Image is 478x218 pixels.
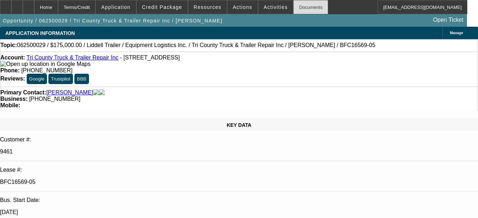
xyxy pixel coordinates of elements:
[0,76,25,82] strong: Reviews:
[188,0,227,14] button: Resources
[5,30,75,36] span: APPLICATION INFORMATION
[233,4,252,10] span: Actions
[0,102,20,108] strong: Mobile:
[0,54,25,61] strong: Account:
[0,42,17,48] strong: Topic:
[0,89,46,96] strong: Primary Contact:
[0,61,90,67] a: View Google Maps
[27,74,47,84] button: Google
[120,54,180,61] span: - [STREET_ADDRESS]
[0,96,27,102] strong: Business:
[258,0,293,14] button: Activities
[3,18,222,24] span: Opportunity / 062500029 / Tri County Truck & Trailer Repair Inc / [PERSON_NAME]
[17,42,375,48] span: 062500029 / $175,000.00 / Liddell Trailer / Equipment Logistics Inc. / Tri County Truck & Trailer...
[137,0,188,14] button: Credit Package
[21,67,73,73] span: [PHONE_NUMBER]
[93,89,99,96] img: facebook-icon.png
[142,4,182,10] span: Credit Package
[194,4,221,10] span: Resources
[430,14,466,26] a: Open Ticket
[264,4,288,10] span: Activities
[0,61,90,67] img: Open up location in Google Maps
[0,67,20,73] strong: Phone:
[450,31,463,35] span: Manage
[96,0,136,14] button: Application
[227,122,251,128] span: KEY DATA
[46,89,93,96] a: [PERSON_NAME]
[48,74,73,84] button: Trustpilot
[29,96,80,102] span: [PHONE_NUMBER]
[99,89,105,96] img: linkedin-icon.png
[74,74,89,84] button: BBB
[26,54,118,61] a: Tri County Truck & Trailer Repair Inc
[227,0,258,14] button: Actions
[101,4,130,10] span: Application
